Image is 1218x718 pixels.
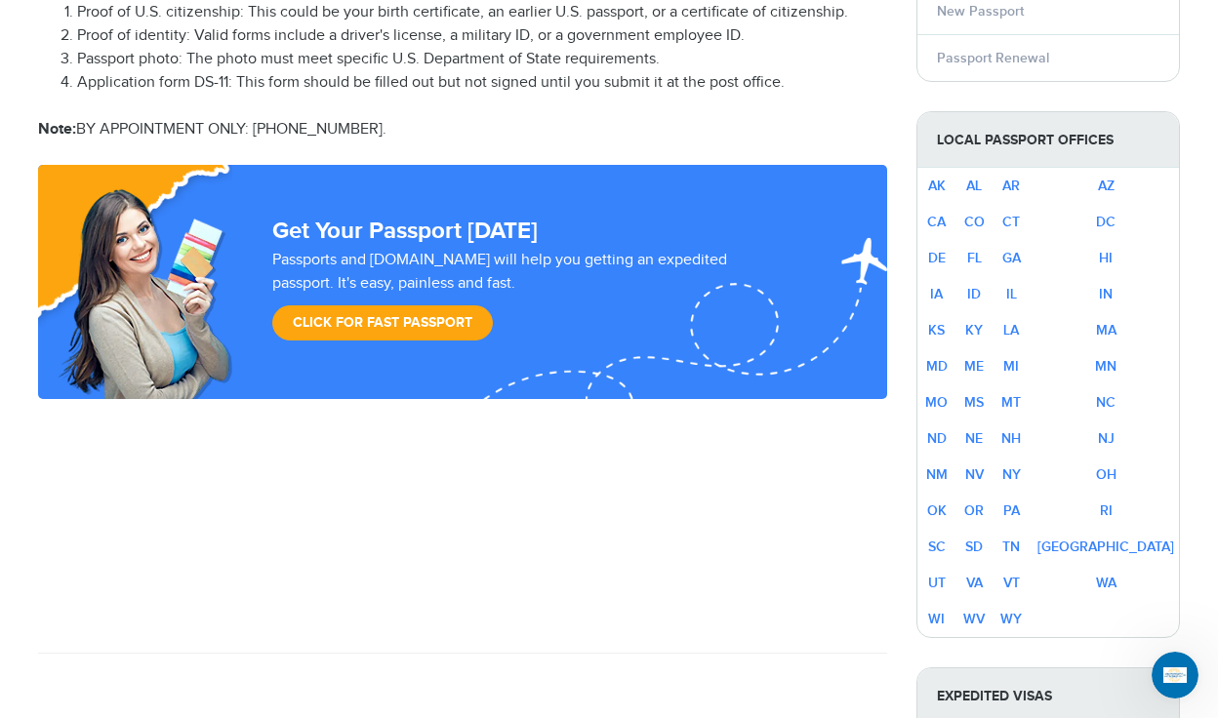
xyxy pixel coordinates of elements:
iframe: Intercom live chat [1152,652,1198,698]
a: IA [930,286,943,302]
a: Click for Fast Passport [272,305,493,340]
a: MO [925,394,948,411]
a: WA [1096,575,1116,591]
a: WI [928,611,945,627]
a: NH [1001,430,1021,447]
a: OH [1096,466,1116,483]
a: CA [927,214,946,230]
a: KY [965,322,983,339]
a: MT [1001,394,1021,411]
li: Application form DS-11: This form should be filled out but not signed until you submit it at the ... [77,71,887,95]
a: KS [928,322,945,339]
iframe: Customer reviews powered by Trustpilot [38,399,887,633]
a: NM [926,466,948,483]
li: Proof of identity: Valid forms include a driver's license, a military ID, or a government employe... [77,24,887,48]
a: ID [967,286,981,302]
a: SC [928,538,946,555]
a: WV [963,611,985,627]
a: DE [928,250,946,266]
a: NE [965,430,983,447]
a: MN [1095,358,1116,375]
a: ND [927,430,947,447]
a: GA [1002,250,1021,266]
a: LA [1003,322,1019,339]
strong: Get Your Passport [DATE] [272,217,538,245]
a: NV [965,466,984,483]
a: AK [928,178,946,194]
a: MA [1096,322,1116,339]
a: DC [1096,214,1116,230]
a: VT [1003,575,1020,591]
a: New Passport [937,3,1024,20]
a: NJ [1098,430,1115,447]
a: WY [1000,611,1022,627]
a: IL [1006,286,1017,302]
a: OK [927,502,947,519]
strong: Note: [38,120,76,139]
a: RI [1100,502,1113,519]
a: NC [1096,394,1116,411]
a: VA [966,575,983,591]
a: MD [926,358,948,375]
a: OR [964,502,984,519]
a: FL [967,250,982,266]
div: Passports and [DOMAIN_NAME] will help you getting an expedited passport. It's easy, painless and ... [264,249,797,350]
a: CO [964,214,985,230]
a: HI [1099,250,1113,266]
a: [GEOGRAPHIC_DATA] [1037,538,1174,555]
p: BY APPOINTMENT ONLY: [PHONE_NUMBER]. [38,118,887,141]
a: ME [964,358,984,375]
a: SD [965,538,983,555]
a: NY [1002,466,1021,483]
a: IN [1099,286,1113,302]
a: AL [966,178,982,194]
strong: Local Passport Offices [917,112,1179,168]
a: MS [964,394,984,411]
a: AR [1002,178,1020,194]
li: Proof of U.S. citizenship: This could be your birth certificate, an earlier U.S. passport, or a c... [77,1,887,24]
a: CT [1002,214,1020,230]
a: Passport Renewal [937,50,1049,66]
a: AZ [1098,178,1115,194]
a: MI [1003,358,1019,375]
li: Passport photo: The photo must meet specific U.S. Department of State requirements. [77,48,887,71]
a: TN [1002,538,1020,555]
a: UT [928,575,946,591]
a: PA [1003,502,1020,519]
